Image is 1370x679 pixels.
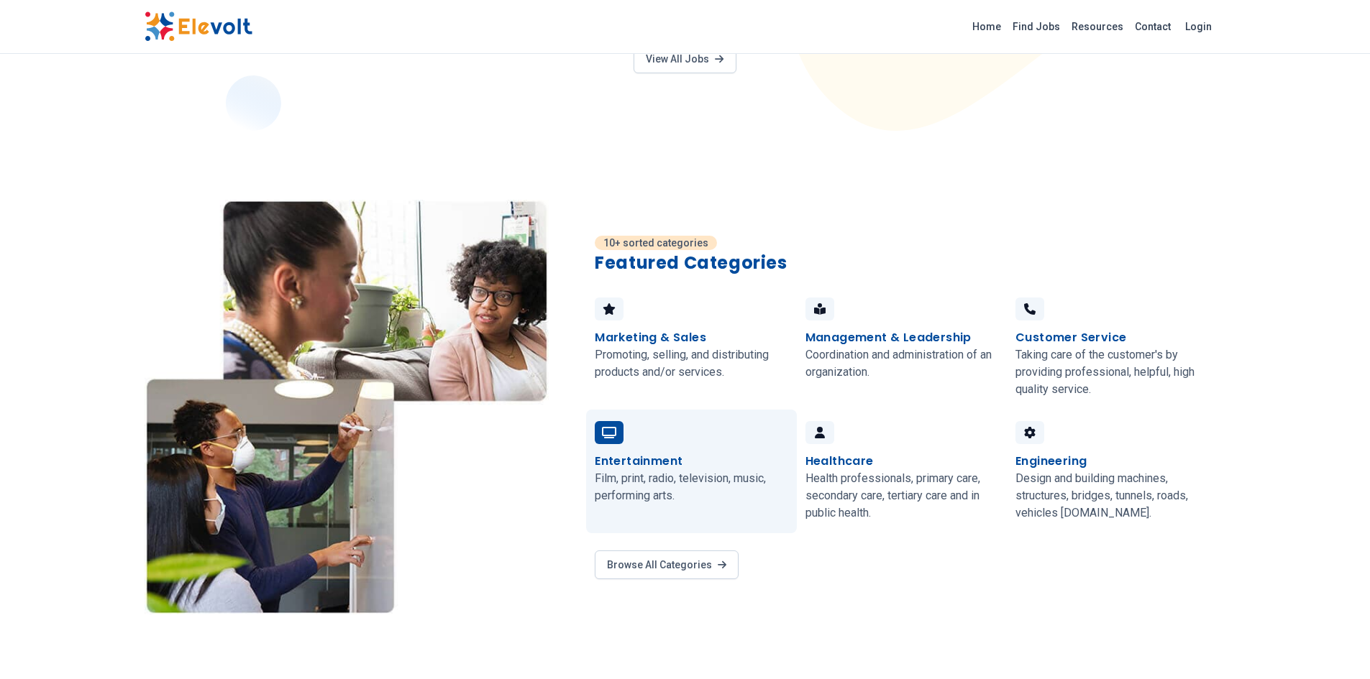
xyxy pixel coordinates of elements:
p: Coordination and administration of an organization. [805,346,998,381]
h4: Healthcare [805,453,874,470]
a: Customer ServiceTaking care of the customer's by providing professional, helpful, high quality se... [1007,286,1217,410]
h4: Management & Leadership [805,329,972,346]
img: Elevolt [145,11,252,42]
a: HealthcareHealth professionals, primary care, secondary care, tertiary care and in public health. [797,410,1007,533]
a: EngineeringDesign and building machines, structures, bridges, tunnels, roads, vehicles [DOMAIN_NA... [1007,410,1217,533]
a: EntertainmentFilm, print, radio, television, music, performing arts. [586,410,796,533]
h4: Marketing & Sales [595,329,706,346]
a: Contact [1129,15,1177,38]
a: Find Jobs [1007,15,1066,38]
a: Login [1177,12,1220,41]
a: View All Jobs [634,45,736,73]
p: Film, print, radio, television, music, performing arts. [595,470,787,504]
h4: Engineering [1015,453,1087,470]
p: Taking care of the customer's by providing professional, helpful, high quality service. [1015,346,1208,398]
p: Promoting, selling, and distributing products and/or services. [595,346,787,381]
p: Design and building machines, structures, bridges, tunnels, roads, vehicles [DOMAIN_NAME]. [1015,470,1208,522]
h4: Customer Service [1015,329,1126,346]
a: Browse All Categories [595,550,739,579]
p: 10+ sorted categories [595,236,717,250]
a: Resources [1066,15,1129,38]
iframe: Chat Widget [1298,610,1370,679]
a: Management & LeadershipCoordination and administration of an organization. [797,286,1007,410]
h4: Entertainment [595,453,682,470]
img: Job categories on Elevolt [145,200,549,614]
a: Home [967,15,1007,38]
a: Marketing & SalesPromoting, selling, and distributing products and/or services. [586,286,796,410]
p: Health professionals, primary care, secondary care, tertiary care and in public health. [805,470,998,522]
h2: Featured Categories [595,251,1225,274]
